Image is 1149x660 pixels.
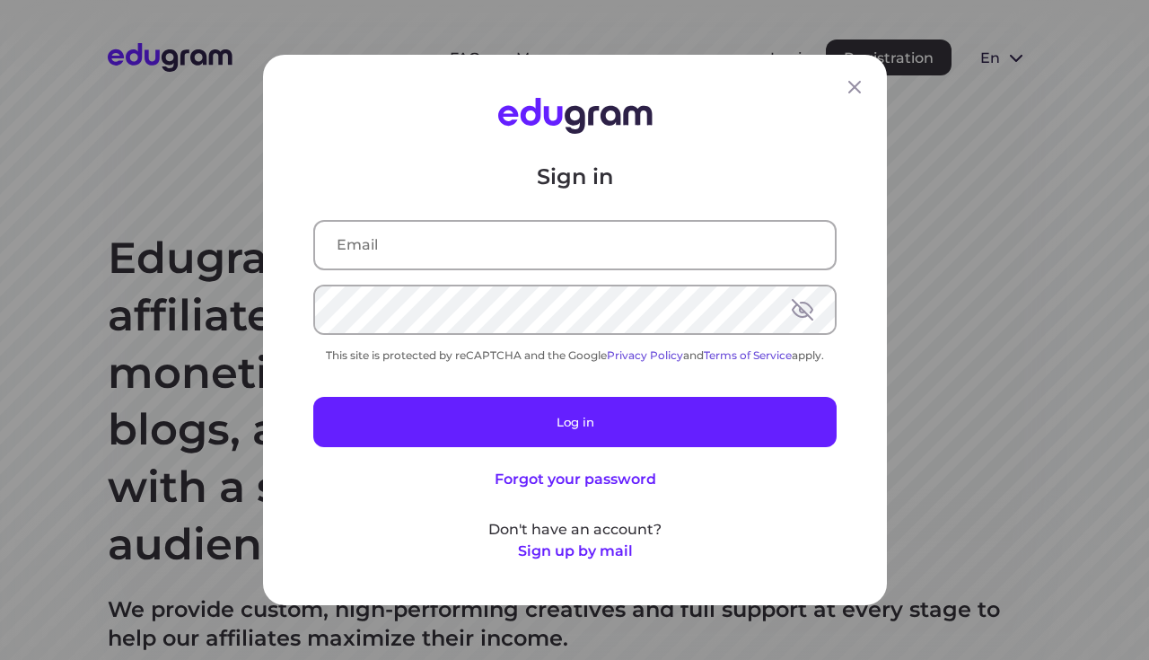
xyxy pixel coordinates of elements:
[517,541,632,562] button: Sign up by mail
[494,469,655,490] button: Forgot your password
[313,519,837,541] p: Don't have an account?
[313,397,837,447] button: Log in
[607,348,683,362] a: Privacy Policy
[315,222,835,268] input: Email
[313,348,837,362] div: This site is protected by reCAPTCHA and the Google and apply.
[704,348,792,362] a: Terms of Service
[313,163,837,191] p: Sign in
[497,98,652,134] img: Edugram Logo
